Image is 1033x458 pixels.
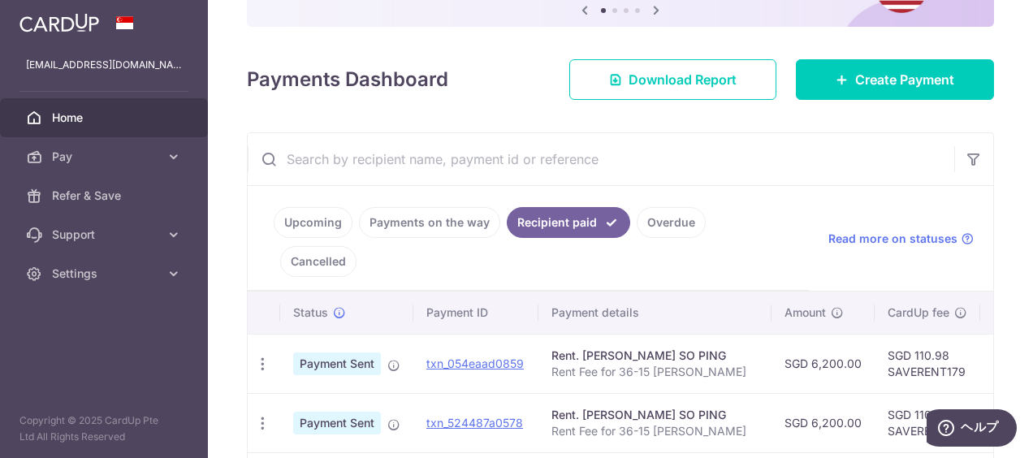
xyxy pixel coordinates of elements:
span: Payment Sent [293,352,381,375]
h4: Payments Dashboard [247,65,448,94]
a: Download Report [569,59,776,100]
div: Rent. [PERSON_NAME] SO PING [551,407,759,423]
span: Download Report [629,70,737,89]
td: SGD 110.98 SAVERENT179 [875,393,980,452]
td: SGD 6,200.00 [772,393,875,452]
span: Amount [784,305,826,321]
span: Create Payment [855,70,954,89]
span: Pay [52,149,159,165]
a: Create Payment [796,59,994,100]
p: Rent Fee for 36-15 [PERSON_NAME] [551,364,759,380]
iframe: ウィジェットを開いて詳しい情報を確認できます [927,409,1017,450]
input: Search by recipient name, payment id or reference [248,133,954,185]
span: Read more on statuses [828,231,957,247]
a: txn_524487a0578 [426,416,523,430]
span: Status [293,305,328,321]
a: Payments on the way [359,207,500,238]
a: txn_054eaad0859 [426,356,524,370]
img: CardUp [19,13,99,32]
span: Home [52,110,159,126]
td: SGD 6,200.00 [772,334,875,393]
a: Cancelled [280,246,357,277]
span: CardUp fee [888,305,949,321]
span: Payment Sent [293,412,381,434]
span: Refer & Save [52,188,159,204]
td: SGD 110.98 SAVERENT179 [875,334,980,393]
p: [EMAIL_ADDRESS][DOMAIN_NAME] [26,57,182,73]
a: Read more on statuses [828,231,974,247]
a: Recipient paid [507,207,630,238]
th: Payment ID [413,292,538,334]
p: Rent Fee for 36-15 [PERSON_NAME] [551,423,759,439]
span: Support [52,227,159,243]
a: Overdue [637,207,706,238]
a: Upcoming [274,207,352,238]
div: Rent. [PERSON_NAME] SO PING [551,348,759,364]
span: Settings [52,266,159,282]
th: Payment details [538,292,772,334]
